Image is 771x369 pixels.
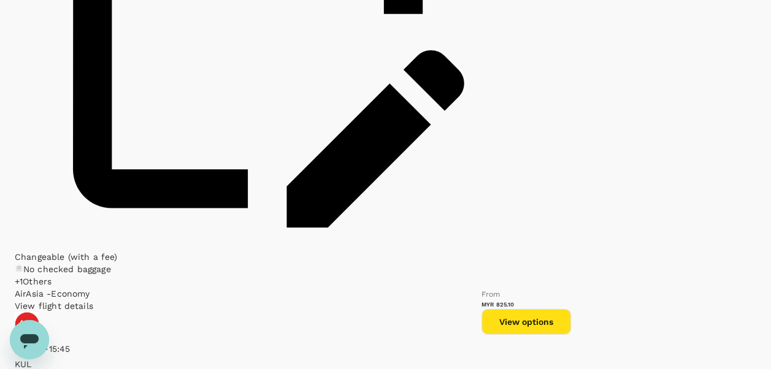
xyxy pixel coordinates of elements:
[15,276,23,286] span: + 1
[10,320,49,359] iframe: Button to launch messaging window
[23,276,52,286] span: Others
[15,275,481,287] div: +1Others
[15,289,47,299] span: AirAsia
[15,252,117,262] span: Changeable (with a fee)
[49,343,71,355] p: 15:45
[47,289,51,299] span: -
[481,290,501,299] span: From
[51,289,90,299] span: Economy
[481,309,571,335] button: View options
[481,300,571,308] h6: MYR 825.10
[15,300,481,312] p: View flight details
[15,312,39,337] img: AK
[23,264,111,274] span: No checked baggage
[15,263,481,275] div: No checked baggage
